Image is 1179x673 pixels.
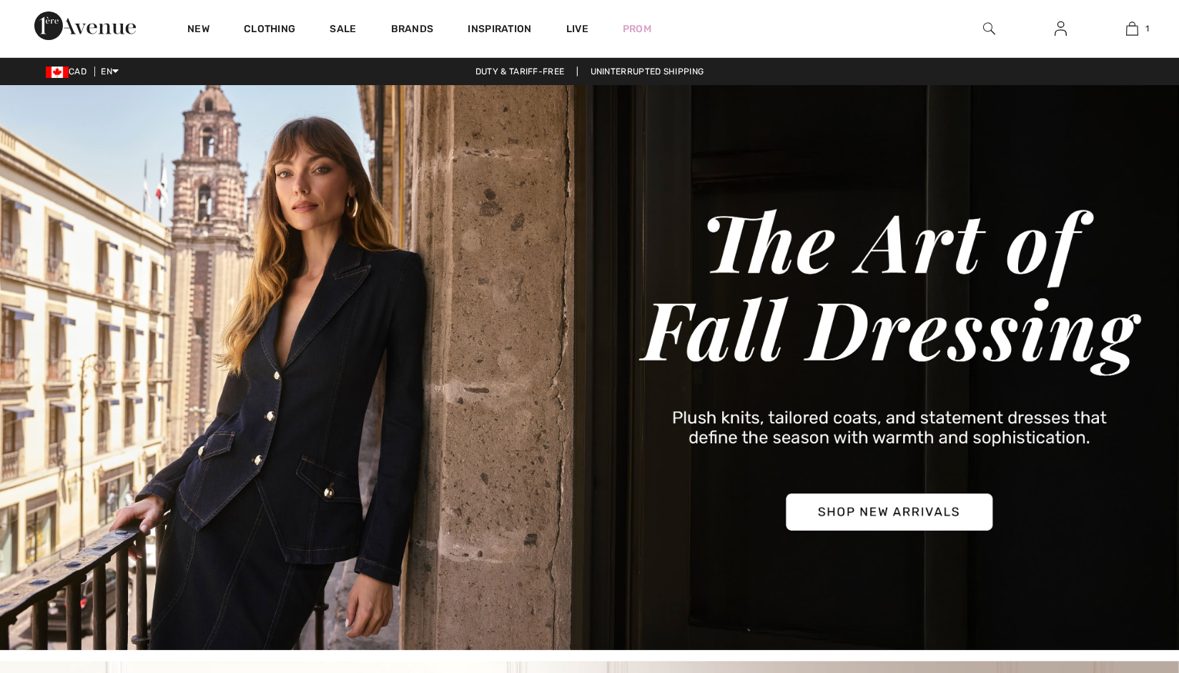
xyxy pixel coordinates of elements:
[330,23,356,38] a: Sale
[1145,22,1149,35] span: 1
[1126,20,1138,37] img: My Bag
[468,23,531,38] span: Inspiration
[1055,20,1067,37] img: My Info
[566,21,588,36] a: Live
[244,23,295,38] a: Clothing
[34,11,136,40] img: 1ère Avenue
[983,20,995,37] img: search the website
[1087,630,1165,666] iframe: Opens a widget where you can find more information
[46,67,92,77] span: CAD
[101,67,119,77] span: EN
[187,23,209,38] a: New
[623,21,651,36] a: Prom
[1097,20,1167,37] a: 1
[1043,20,1078,38] a: Sign In
[46,67,69,78] img: Canadian Dollar
[391,23,434,38] a: Brands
